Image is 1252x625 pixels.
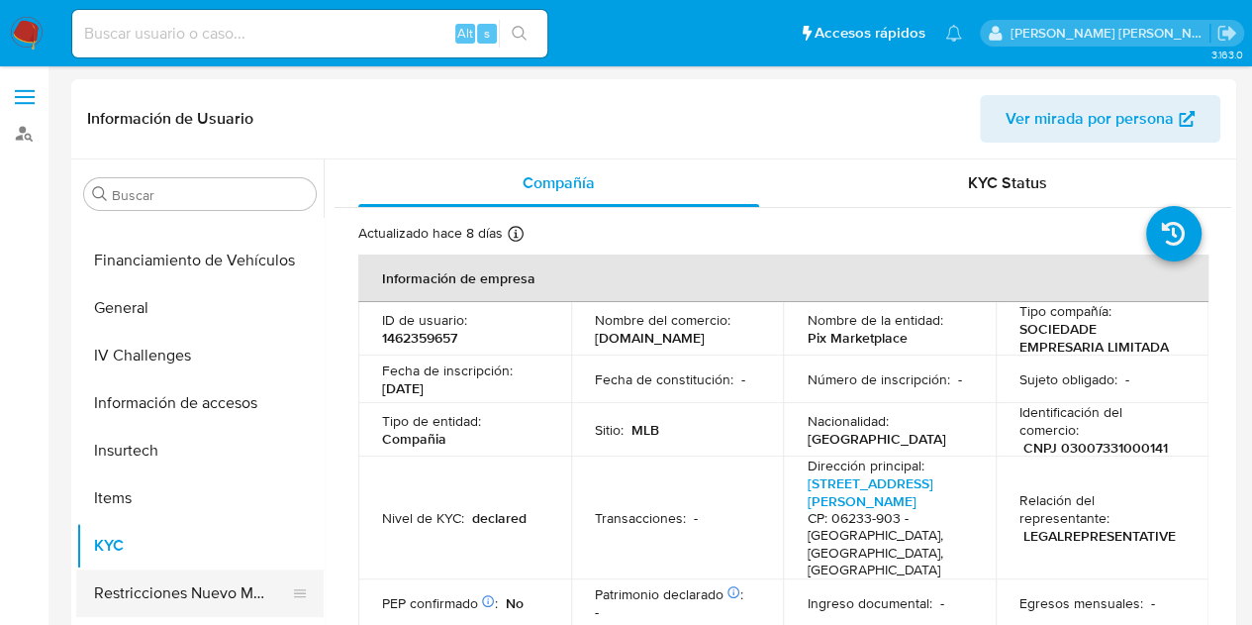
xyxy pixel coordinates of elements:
p: Pix Marketplace [807,329,907,347]
button: IV Challenges [76,332,324,379]
p: PEP confirmado : [382,594,498,612]
p: - [741,370,745,388]
input: Buscar usuario o caso... [72,21,547,47]
p: SOCIEDADE EMPRESARIA LIMITADA [1019,320,1177,356]
p: Sujeto obligado : [1019,370,1117,388]
span: Alt [457,24,473,43]
p: 1462359657 [382,329,457,347]
h1: Información de Usuario [87,109,253,129]
span: Accesos rápidos [815,23,925,44]
p: Nivel de KYC : [382,509,464,527]
p: Tipo compañía : [1019,302,1111,320]
button: Información de accesos [76,379,324,427]
p: Tipo de entidad : [382,412,481,430]
p: Fecha de inscripción : [382,362,513,379]
p: Nacionalidad : [807,412,888,430]
span: Compañía [523,171,595,194]
span: KYC Status [968,171,1047,194]
button: Items [76,474,324,522]
button: Financiamiento de Vehículos [76,237,324,284]
p: declared [472,509,527,527]
p: Relación del representante : [1019,491,1185,527]
p: Nombre de la entidad : [807,311,942,329]
p: LEGALREPRESENTATIVE [1023,527,1176,545]
p: - [1151,594,1155,612]
button: search-icon [499,20,539,48]
p: Sitio : [595,421,624,439]
a: Salir [1216,23,1237,44]
button: KYC [76,522,324,570]
p: CNPJ 03007331000141 [1023,439,1168,457]
button: Restricciones Nuevo Mundo [76,570,308,617]
p: gloria.villasanti@mercadolibre.com [1011,24,1210,43]
p: No [506,594,524,612]
p: Identificación del comercio : [1019,403,1185,439]
a: [STREET_ADDRESS][PERSON_NAME] [807,473,932,511]
button: Buscar [92,186,108,202]
input: Buscar [112,186,308,204]
p: Ingreso documental : [807,594,931,612]
p: Transacciones : [595,509,686,527]
span: Ver mirada por persona [1006,95,1174,143]
button: Insurtech [76,427,324,474]
p: [GEOGRAPHIC_DATA] [807,430,945,448]
p: - [694,509,698,527]
p: - [595,603,599,621]
p: - [957,370,961,388]
p: MLB [631,421,659,439]
p: Número de inscripción : [807,370,949,388]
p: - [939,594,943,612]
p: Fecha de constitución : [595,370,733,388]
p: Egresos mensuales : [1019,594,1143,612]
button: Ver mirada por persona [980,95,1220,143]
p: Nombre del comercio : [595,311,730,329]
p: - [1125,370,1129,388]
button: General [76,284,324,332]
p: Dirección principal : [807,457,923,474]
p: [DOMAIN_NAME] [595,329,705,347]
p: [DATE] [382,379,424,397]
a: Notificaciones [945,25,962,42]
th: Información de empresa [358,255,1208,302]
p: Actualizado hace 8 días [358,224,503,243]
p: ID de usuario : [382,311,467,329]
span: s [484,24,490,43]
h4: CP: 06233-903 - [GEOGRAPHIC_DATA], [GEOGRAPHIC_DATA], [GEOGRAPHIC_DATA] [807,510,964,579]
p: Patrimonio declarado : [595,585,743,603]
p: Compañia [382,430,446,448]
